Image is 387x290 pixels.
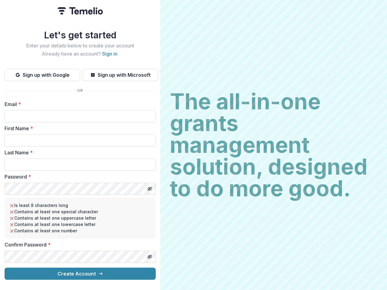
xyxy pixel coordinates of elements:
[5,69,80,81] button: Sign up with Google
[5,125,152,132] label: First Name
[145,252,154,262] button: Toggle password visibility
[5,241,152,248] label: Confirm Password
[5,51,156,57] h2: Already have an account? .
[5,149,152,156] label: Last Name
[102,51,117,57] a: Sign in
[5,30,156,40] h1: Let's get started
[57,7,103,14] img: Temelio
[145,184,154,194] button: Toggle password visibility
[9,215,151,221] li: Contains at least one uppercase letter
[5,173,152,180] label: Password
[9,221,151,227] li: Contains at least one lowercase letter
[5,43,156,49] h2: Enter your details below to create your account
[5,268,156,280] button: Create Account
[83,69,158,81] button: Sign up with Microsoft
[9,202,151,208] li: Is least 8 characters long
[9,227,151,234] li: Contains at least one number
[5,101,152,108] label: Email
[9,208,151,215] li: Contains at least one special character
